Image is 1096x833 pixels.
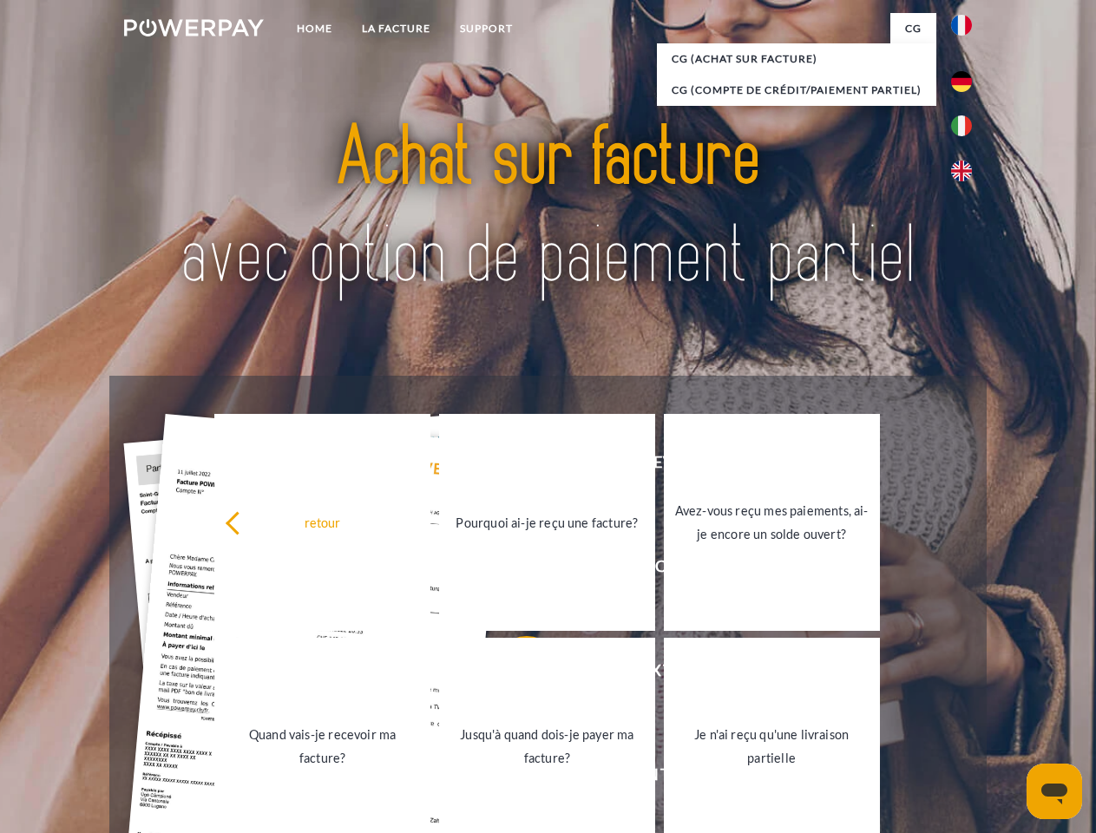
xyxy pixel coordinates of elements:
a: Avez-vous reçu mes paiements, ai-je encore un solde ouvert? [664,414,880,631]
a: Support [445,13,528,44]
img: fr [951,15,972,36]
iframe: Bouton de lancement de la fenêtre de messagerie [1027,764,1082,819]
a: CG (achat sur facture) [657,43,936,75]
img: en [951,161,972,181]
a: Home [282,13,347,44]
div: Pourquoi ai-je reçu une facture? [450,510,645,534]
img: it [951,115,972,136]
a: LA FACTURE [347,13,445,44]
div: Quand vais-je recevoir ma facture? [225,723,420,770]
img: logo-powerpay-white.svg [124,19,264,36]
div: Avez-vous reçu mes paiements, ai-je encore un solde ouvert? [674,499,870,546]
a: CG (Compte de crédit/paiement partiel) [657,75,936,106]
div: Jusqu'à quand dois-je payer ma facture? [450,723,645,770]
img: title-powerpay_fr.svg [166,83,930,332]
div: Je n'ai reçu qu'une livraison partielle [674,723,870,770]
img: de [951,71,972,92]
a: CG [890,13,936,44]
div: retour [225,510,420,534]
